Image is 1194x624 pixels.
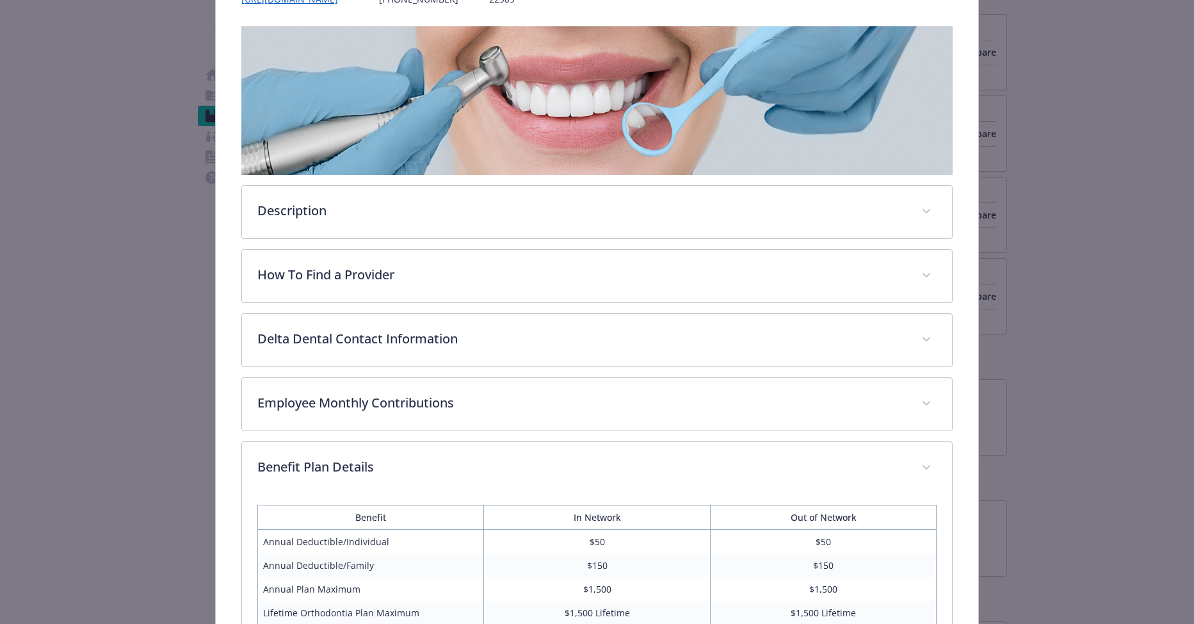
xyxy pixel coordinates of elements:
p: Employee Monthly Contributions [257,393,907,413]
td: Annual Plan Maximum [257,577,484,601]
div: Employee Monthly Contributions [242,378,953,431]
div: Delta Dental Contact Information [242,314,953,366]
p: Delta Dental Contact Information [257,329,907,349]
td: $150 [710,554,937,577]
p: How To Find a Provider [257,265,907,284]
th: Benefit [257,505,484,529]
div: How To Find a Provider [242,250,953,302]
p: Benefit Plan Details [257,457,907,477]
td: $150 [484,554,711,577]
th: In Network [484,505,711,529]
td: Annual Deductible/Individual [257,529,484,554]
div: Description [242,186,953,238]
p: Description [257,201,907,220]
td: $1,500 [710,577,937,601]
td: Annual Deductible/Family [257,554,484,577]
td: $50 [484,529,711,554]
td: $1,500 [484,577,711,601]
th: Out of Network [710,505,937,529]
div: Benefit Plan Details [242,442,953,495]
td: $50 [710,529,937,554]
img: banner [241,26,953,175]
